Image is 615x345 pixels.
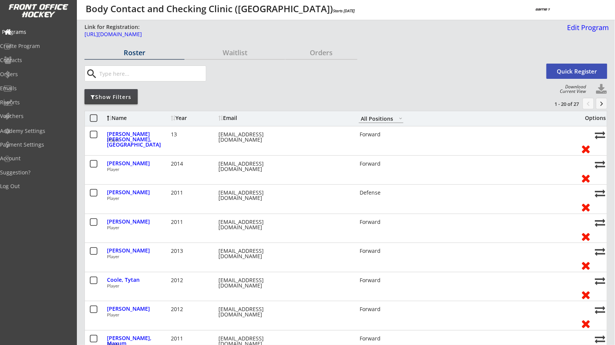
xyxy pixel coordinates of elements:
[107,225,575,230] div: Player
[218,190,287,201] div: [EMAIL_ADDRESS][DOMAIN_NAME]
[556,85,586,94] div: Download Current View
[218,132,287,142] div: [EMAIL_ADDRESS][DOMAIN_NAME]
[285,49,357,56] div: Orders
[107,284,575,288] div: Player
[360,190,404,195] div: Defense
[218,161,287,172] div: [EMAIL_ADDRESS][DOMAIN_NAME]
[360,219,404,225] div: Forward
[595,217,605,228] button: Move player
[107,167,575,172] div: Player
[360,132,404,137] div: Forward
[2,29,70,35] div: Programs
[596,84,607,95] button: Click to download full roster. Your browser settings may try to block it, check your security set...
[218,115,287,121] div: Email
[84,93,138,101] div: Show Filters
[595,246,605,257] button: Move player
[579,115,606,121] div: Options
[540,101,579,107] div: 1 - 20 of 27
[171,190,217,195] div: 2011
[171,248,217,254] div: 2013
[579,143,593,155] button: Remove from roster (no refund)
[171,161,217,166] div: 2014
[107,254,575,259] div: Player
[107,248,169,253] div: [PERSON_NAME]
[84,23,141,31] div: Link for Registration:
[107,196,575,201] div: Player
[360,278,404,283] div: Forward
[86,68,98,80] button: search
[171,307,217,312] div: 2012
[360,248,404,254] div: Forward
[579,201,593,213] button: Remove from roster (no refund)
[107,219,169,224] div: [PERSON_NAME]
[107,131,169,147] div: [PERSON_NAME] [PERSON_NAME], [GEOGRAPHIC_DATA]
[107,313,575,317] div: Player
[107,190,169,195] div: [PERSON_NAME]
[171,336,217,341] div: 2011
[84,32,468,37] div: [URL][DOMAIN_NAME]
[218,219,287,230] div: [EMAIL_ADDRESS][DOMAIN_NAME]
[595,305,605,315] button: Move player
[595,334,605,344] button: Move player
[107,161,169,166] div: [PERSON_NAME]
[595,130,605,140] button: Move player
[84,32,468,41] a: [URL][DOMAIN_NAME]
[596,98,607,109] button: keyboard_arrow_right
[595,276,605,286] button: Move player
[579,259,593,271] button: Remove from roster (no refund)
[564,24,609,31] div: Edit Program
[107,115,169,121] div: Name
[579,289,593,300] button: Remove from roster (no refund)
[107,138,575,142] div: Player
[218,248,287,259] div: [EMAIL_ADDRESS][DOMAIN_NAME]
[171,219,217,225] div: 2011
[564,24,609,37] a: Edit Program
[360,161,404,166] div: Forward
[579,172,593,184] button: Remove from roster (no refund)
[107,306,169,311] div: [PERSON_NAME]
[171,115,217,121] div: Year
[579,318,593,329] button: Remove from roster (no refund)
[218,278,287,288] div: [EMAIL_ADDRESS][DOMAIN_NAME]
[171,278,217,283] div: 2012
[84,49,185,56] div: Roster
[546,64,607,79] button: Quick Register
[218,307,287,317] div: [EMAIL_ADDRESS][DOMAIN_NAME]
[583,98,594,109] button: chevron_left
[595,159,605,169] button: Move player
[360,336,404,341] div: Forward
[185,49,285,56] div: Waitlist
[595,188,605,198] button: Move player
[107,277,169,283] div: Coole, Tytan
[333,8,355,13] em: Starts [DATE]
[579,230,593,242] button: Remove from roster (no refund)
[98,66,206,81] input: Type here...
[360,307,404,312] div: Forward
[171,132,217,137] div: 13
